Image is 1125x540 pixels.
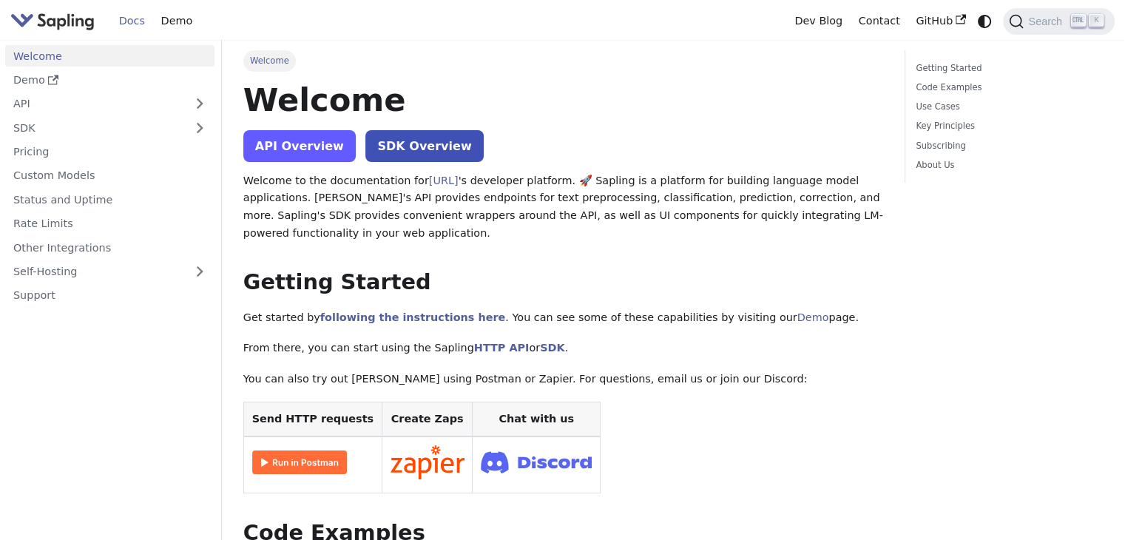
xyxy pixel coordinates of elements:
[1089,14,1104,27] kbd: K
[5,285,214,306] a: Support
[243,130,356,162] a: API Overview
[5,165,214,186] a: Custom Models
[10,10,100,32] a: Sapling.ai
[10,10,95,32] img: Sapling.ai
[974,10,996,32] button: Switch between dark and light mode (currently system mode)
[365,130,483,162] a: SDK Overview
[243,50,296,71] span: Welcome
[5,237,214,258] a: Other Integrations
[797,311,829,323] a: Demo
[916,119,1098,133] a: Key Principles
[5,117,185,138] a: SDK
[5,141,214,163] a: Pricing
[391,445,464,479] img: Connect in Zapier
[185,93,214,115] button: Expand sidebar category 'API'
[111,10,153,33] a: Docs
[252,450,347,474] img: Run in Postman
[243,371,883,388] p: You can also try out [PERSON_NAME] using Postman or Zapier. For questions, email us or join our D...
[1024,16,1071,27] span: Search
[916,81,1098,95] a: Code Examples
[243,402,382,436] th: Send HTTP requests
[153,10,200,33] a: Demo
[429,175,459,186] a: [URL]
[473,402,601,436] th: Chat with us
[481,447,592,477] img: Join Discord
[916,100,1098,114] a: Use Cases
[243,80,883,120] h1: Welcome
[243,269,883,296] h2: Getting Started
[5,70,214,91] a: Demo
[243,172,883,243] p: Welcome to the documentation for 's developer platform. 🚀 Sapling is a platform for building lang...
[320,311,505,323] a: following the instructions here
[474,342,530,354] a: HTTP API
[243,309,883,327] p: Get started by . You can see some of these capabilities by visiting our page.
[851,10,908,33] a: Contact
[908,10,973,33] a: GitHub
[5,213,214,234] a: Rate Limits
[786,10,850,33] a: Dev Blog
[185,117,214,138] button: Expand sidebar category 'SDK'
[5,93,185,115] a: API
[243,340,883,357] p: From there, you can start using the Sapling or .
[382,402,473,436] th: Create Zaps
[5,261,214,283] a: Self-Hosting
[916,158,1098,172] a: About Us
[1003,8,1114,35] button: Search (Ctrl+K)
[540,342,564,354] a: SDK
[916,61,1098,75] a: Getting Started
[916,139,1098,153] a: Subscribing
[243,50,883,71] nav: Breadcrumbs
[5,189,214,210] a: Status and Uptime
[5,45,214,67] a: Welcome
